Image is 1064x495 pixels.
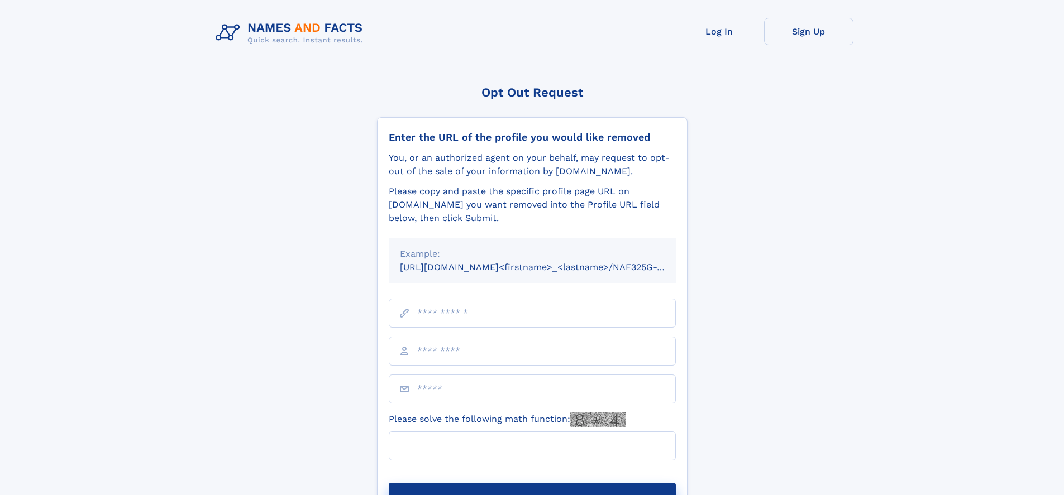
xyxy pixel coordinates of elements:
[211,18,372,48] img: Logo Names and Facts
[389,185,676,225] div: Please copy and paste the specific profile page URL on [DOMAIN_NAME] you want removed into the Pr...
[675,18,764,45] a: Log In
[400,247,665,261] div: Example:
[377,85,688,99] div: Opt Out Request
[400,262,697,272] small: [URL][DOMAIN_NAME]<firstname>_<lastname>/NAF325G-xxxxxxxx
[389,151,676,178] div: You, or an authorized agent on your behalf, may request to opt-out of the sale of your informatio...
[389,131,676,143] div: Enter the URL of the profile you would like removed
[764,18,853,45] a: Sign Up
[389,412,626,427] label: Please solve the following math function:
